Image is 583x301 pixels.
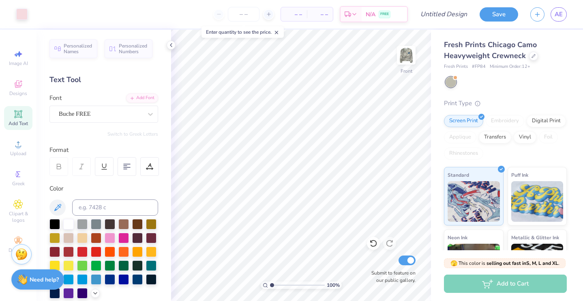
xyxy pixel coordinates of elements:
span: 🫣 [450,260,457,267]
div: Color [49,184,158,193]
div: Vinyl [514,131,536,143]
div: Add Font [126,93,158,103]
span: Add Text [9,120,28,127]
span: Fresh Prints [444,63,468,70]
span: Upload [10,150,26,157]
span: Image AI [9,60,28,67]
label: Submit to feature on our public gallery. [367,269,416,284]
span: FREE [380,11,389,17]
div: Digital Print [527,115,566,127]
img: Front [398,47,414,63]
span: – – [286,10,302,19]
span: Minimum Order: 12 + [490,63,530,70]
div: Rhinestones [444,147,483,160]
div: Applique [444,131,476,143]
span: Personalized Numbers [119,43,148,54]
input: – – [228,7,259,22]
img: Neon Ink [448,244,500,284]
span: – – [312,10,328,19]
div: Embroidery [486,115,524,127]
div: Enter quantity to see the price. [201,26,284,38]
img: Metallic & Glitter Ink [511,244,564,284]
span: AE [555,10,563,19]
button: Switch to Greek Letters [107,131,158,137]
div: Text Tool [49,74,158,85]
span: Metallic & Glitter Ink [511,233,559,242]
input: Untitled Design [414,6,474,22]
strong: Need help? [30,276,59,284]
div: Screen Print [444,115,483,127]
span: Designs [9,90,27,97]
div: Transfers [479,131,511,143]
a: AE [551,7,567,22]
span: This color is . [450,260,559,267]
span: Puff Ink [511,171,528,179]
span: Standard [448,171,469,179]
div: Foil [539,131,558,143]
div: Print Type [444,99,567,108]
span: # FP84 [472,63,486,70]
div: Format [49,145,159,155]
strong: selling out fast in S, M, L and XL [487,260,558,266]
label: Font [49,93,62,103]
span: Personalized Names [64,43,92,54]
span: 100 % [327,282,340,289]
img: Puff Ink [511,181,564,222]
img: Standard [448,181,500,222]
input: e.g. 7428 c [72,199,158,216]
span: Greek [12,180,25,187]
span: Clipart & logos [4,210,32,223]
span: N/A [366,10,375,19]
span: Neon Ink [448,233,467,242]
button: Save [480,7,518,22]
span: Fresh Prints Chicago Camo Heavyweight Crewneck [444,40,537,61]
span: Decorate [9,247,28,253]
div: Front [401,67,412,75]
